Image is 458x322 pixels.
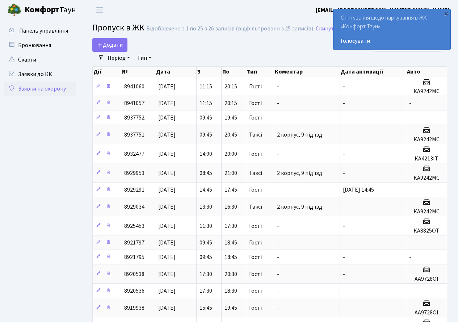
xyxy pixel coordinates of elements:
span: 17:30 [199,270,212,278]
a: Заявки до КК [4,67,76,81]
span: Гості [249,305,262,311]
a: Голосувати [341,37,443,45]
span: [DATE] [158,287,176,295]
span: - [277,287,279,295]
span: 09:45 [199,131,212,139]
span: - [343,83,345,91]
span: 8937752 [124,114,144,122]
span: - [277,239,279,247]
span: [DATE] [158,270,176,278]
div: Відображено з 1 по 25 з 26 записів (відфільтровано з 25 записів). [146,25,314,32]
span: 17:30 [199,287,212,295]
span: 8920538 [124,270,144,278]
span: - [409,239,411,247]
th: Тип [246,67,274,77]
span: - [277,99,279,107]
span: 08:45 [199,169,212,177]
span: [DATE] [158,114,176,122]
span: 16:30 [224,203,237,211]
span: Таксі [249,204,262,210]
span: Гості [249,240,262,246]
span: - [277,186,279,194]
span: - [343,304,345,312]
th: № [121,67,155,77]
span: 2 корпус, 9 під'їзд [277,203,322,211]
h5: КА4213ІТ [409,155,444,162]
span: - [277,270,279,278]
span: [DATE] 14:45 [343,186,374,194]
span: [DATE] [158,186,176,194]
span: 8929953 [124,169,144,177]
th: Авто [406,67,447,77]
span: 19:45 [224,114,237,122]
span: 2 корпус, 9 під'їзд [277,169,322,177]
span: 17:30 [224,222,237,230]
span: - [409,253,411,261]
th: Дата активації [340,67,406,77]
span: - [277,304,279,312]
span: [DATE] [158,203,176,211]
a: [EMAIL_ADDRESS][PERSON_NAME][DOMAIN_NAME] [316,6,449,14]
span: Гості [249,187,262,193]
th: Дії [93,67,121,77]
span: 2 корпус, 9 під'їзд [277,131,322,139]
span: Гості [249,254,262,260]
span: Панель управління [19,27,68,35]
span: 14:00 [199,150,212,158]
span: 21:00 [224,169,237,177]
span: - [343,203,345,211]
h5: КА9242МС [409,175,444,181]
span: Таксі [249,170,262,176]
span: Гості [249,223,262,229]
span: 8919938 [124,304,144,312]
a: Період [105,52,133,64]
span: - [409,186,411,194]
a: Заявки на охорону [4,81,76,96]
span: [DATE] [158,131,176,139]
span: - [343,150,345,158]
a: Бронювання [4,38,76,53]
span: 20:15 [224,83,237,91]
span: Гості [249,288,262,294]
span: - [343,287,345,295]
span: 18:45 [224,239,237,247]
span: - [409,287,411,295]
span: 8929034 [124,203,144,211]
span: 18:45 [224,253,237,261]
span: - [409,99,411,107]
th: З [197,67,221,77]
span: 18:30 [224,287,237,295]
img: logo.png [7,3,22,17]
span: 20:45 [224,131,237,139]
span: 09:45 [199,114,212,122]
span: 8941060 [124,83,144,91]
span: 8925453 [124,222,144,230]
span: 8932477 [124,150,144,158]
span: 8921797 [124,239,144,247]
span: - [343,114,345,122]
a: Скинути [316,25,337,32]
span: - [343,270,345,278]
a: Панель управління [4,24,76,38]
span: - [409,114,411,122]
div: Опитування щодо паркування в ЖК «Комфорт Таун» [333,9,450,50]
b: Комфорт [25,4,59,16]
span: - [343,99,345,107]
span: - [343,131,345,139]
span: [DATE] [158,304,176,312]
span: [DATE] [158,99,176,107]
th: Коментар [274,67,340,77]
a: Тип [134,52,154,64]
span: Гості [249,84,262,89]
h5: КА9242МС [409,136,444,143]
span: 11:30 [199,222,212,230]
span: 8920536 [124,287,144,295]
a: Додати [92,38,127,52]
span: Гості [249,151,262,157]
span: 14:45 [199,186,212,194]
span: 09:45 [199,253,212,261]
span: [DATE] [158,239,176,247]
span: 8937751 [124,131,144,139]
h5: КА9242МС [409,88,444,95]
